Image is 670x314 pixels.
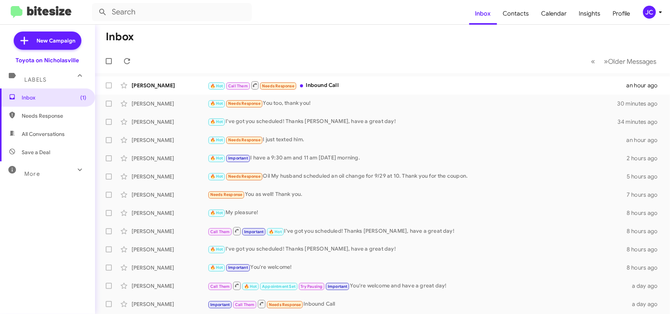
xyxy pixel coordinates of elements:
div: I've got you scheduled! Thanks [PERSON_NAME], have a great day! [208,226,627,236]
div: Inbound Call [208,299,628,309]
span: (1) [80,94,86,101]
div: I've got you scheduled! Thanks [PERSON_NAME], have a great day! [208,117,618,126]
a: New Campaign [14,32,81,50]
span: Save a Deal [22,148,50,156]
div: 8 hours ago [627,246,664,253]
span: Needs Response [22,112,86,120]
div: an hour ago [627,136,664,144]
a: Insights [573,3,607,25]
div: Inbound Call [208,80,627,90]
span: More [24,170,40,177]
button: Previous [586,54,600,69]
div: I've got you scheduled! Thanks [PERSON_NAME], have a great day! [208,245,627,254]
div: [PERSON_NAME] [132,118,208,126]
span: 🔥 Hot [269,229,282,234]
div: [PERSON_NAME] [132,136,208,144]
span: 🔥 Hot [210,265,223,270]
a: Profile [607,3,637,25]
span: 🔥 Hot [210,84,223,88]
div: My pleasure! [208,208,627,217]
span: 🔥 Hot [210,210,223,215]
div: a day ago [628,300,664,308]
div: I just texted him. [208,136,627,144]
div: 8 hours ago [627,209,664,217]
span: 🔥 Hot [210,101,223,106]
span: All Conversations [22,130,65,138]
div: 34 minutes ago [618,118,664,126]
div: [PERSON_NAME] [132,155,208,162]
span: Labels [24,76,46,83]
div: 2 hours ago [627,155,664,162]
span: 🔥 Hot [210,247,223,252]
div: [PERSON_NAME] [132,264,208,271]
div: [PERSON_NAME] [132,227,208,235]
span: Call Them [210,229,230,234]
span: Call Them [228,84,248,88]
div: 5 hours ago [627,173,664,180]
span: Call Them [210,284,230,289]
span: New Campaign [37,37,75,44]
span: Older Messages [608,57,656,66]
div: [PERSON_NAME] [132,191,208,199]
div: I have a 9:30 am and 11 am [DATE] morning. [208,154,627,163]
input: Search [92,3,252,21]
span: Try Pausing [300,284,322,289]
span: Important [328,284,348,289]
div: [PERSON_NAME] [132,209,208,217]
div: [PERSON_NAME] [132,100,208,107]
div: You too, thank you! [208,99,618,108]
span: Inbox [22,94,86,101]
div: [PERSON_NAME] [132,246,208,253]
span: Needs Response [210,192,243,197]
a: Inbox [469,3,497,25]
span: » [604,57,608,66]
span: 🔥 Hot [210,174,223,179]
div: You're welcome and have a great day! [208,281,628,290]
a: Contacts [497,3,535,25]
div: [PERSON_NAME] [132,282,208,290]
div: Toyota on Nicholasville [16,57,79,64]
div: Oil My husband scheduled an oil change for 9/29 at 10. Thank you for the coupon. [208,172,627,181]
div: You as well! Thank you. [208,190,627,199]
span: Needs Response [262,84,294,88]
nav: Page navigation example [587,54,661,69]
button: Next [599,54,661,69]
span: Important [210,302,230,307]
div: You're welcome! [208,263,627,272]
span: Important [228,156,248,161]
span: Needs Response [269,302,301,307]
span: 🔥 Hot [210,156,223,161]
a: Calendar [535,3,573,25]
div: [PERSON_NAME] [132,82,208,89]
span: Appointment Set [262,284,295,289]
span: Important [228,265,248,270]
span: « [591,57,595,66]
span: 🔥 Hot [210,119,223,124]
div: 7 hours ago [627,191,664,199]
span: Important [244,229,264,234]
div: an hour ago [627,82,664,89]
div: [PERSON_NAME] [132,300,208,308]
div: [PERSON_NAME] [132,173,208,180]
span: Needs Response [228,174,260,179]
h1: Inbox [106,31,134,43]
span: Needs Response [228,137,260,142]
div: a day ago [628,282,664,290]
button: JC [637,6,662,19]
div: 8 hours ago [627,227,664,235]
span: Needs Response [228,101,260,106]
span: 🔥 Hot [210,137,223,142]
span: 🔥 Hot [244,284,257,289]
div: 8 hours ago [627,264,664,271]
span: Call Them [235,302,255,307]
div: 30 minutes ago [618,100,664,107]
div: JC [643,6,656,19]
